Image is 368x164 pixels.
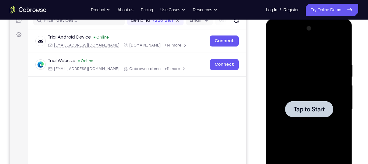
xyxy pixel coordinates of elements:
[38,46,110,50] div: Email
[91,4,110,16] button: Product
[27,87,59,93] span: Tap to Start
[19,56,236,79] div: Open device details
[121,20,140,26] label: demo_id
[44,69,110,74] span: web@example.com
[34,20,111,26] input: Filter devices...
[113,46,151,50] div: App
[280,6,281,13] span: /
[141,4,153,16] a: Pricing
[222,18,231,28] button: Refresh
[200,62,229,73] a: Connect
[38,61,66,67] div: Trial Website
[160,4,185,16] button: Use Cases
[200,38,229,49] a: Connect
[44,46,110,50] span: android@example.com
[284,4,298,16] a: Register
[19,82,67,98] button: Tap to Start
[117,4,133,16] a: About us
[19,32,236,56] div: Open device details
[38,37,81,43] div: Trial Android Device
[84,38,99,43] div: Online
[155,46,172,50] span: +14 more
[68,61,84,66] div: Online
[266,4,277,16] a: Log In
[84,39,85,41] div: New devices found.
[10,6,46,13] a: Go to the home page
[209,20,225,26] label: User ID
[23,4,57,13] h1: Connect
[180,20,191,26] label: Email
[38,69,110,74] div: Email
[69,63,70,64] div: New devices found.
[113,69,151,74] div: App
[155,69,170,74] span: +11 more
[193,4,217,16] button: Resources
[120,69,151,74] span: Cobrowse demo
[120,46,151,50] span: Cobrowse.io
[306,4,358,16] a: Try Online Demo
